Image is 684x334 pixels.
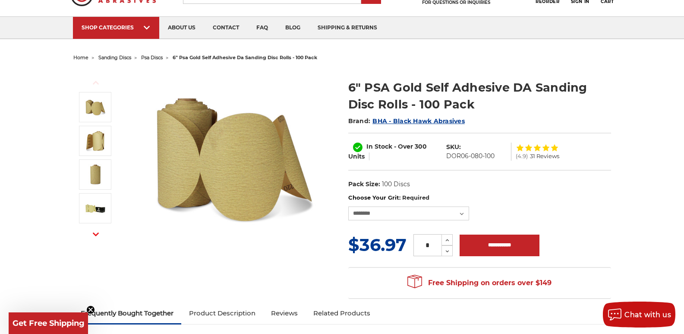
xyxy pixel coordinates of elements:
span: Get Free Shipping [13,318,85,328]
a: faq [248,17,277,39]
div: SHOP CATEGORIES [82,24,151,31]
span: 31 Reviews [530,153,559,159]
img: Black Hawk Abrasives 6" Gold Sticky Back PSA Discs [85,197,106,219]
a: contact [204,17,248,39]
span: Chat with us [624,311,671,319]
button: Chat with us [603,302,675,328]
span: (4.9) [516,153,528,159]
a: Product Description [181,304,263,323]
dd: 100 Discs [382,180,410,189]
span: Units [348,153,365,160]
button: Previous [85,73,106,92]
span: Brand: [348,117,371,125]
img: 6" Sticky Backed Sanding Discs [85,164,106,185]
button: Next [85,225,106,244]
img: 6" Roll of Gold PSA Discs [85,130,106,152]
img: 6" DA Sanding Discs on a Roll [147,70,320,243]
a: blog [277,17,309,39]
a: sanding discs [98,54,131,60]
h1: 6" PSA Gold Self Adhesive DA Sanding Disc Rolls - 100 Pack [348,79,611,113]
span: 300 [415,143,427,150]
a: psa discs [141,54,163,60]
span: In Stock [366,143,392,150]
dt: Pack Size: [348,180,380,189]
a: Frequently Bought Together [73,304,182,323]
a: home [73,54,88,60]
span: 6" psa gold self adhesive da sanding disc rolls - 100 pack [173,54,317,60]
button: Close teaser [86,305,95,314]
small: Required [402,194,429,201]
a: BHA - Black Hawk Abrasives [372,117,465,125]
span: Free Shipping on orders over $149 [407,274,552,292]
img: 6" DA Sanding Discs on a Roll [85,96,106,118]
div: Get Free ShippingClose teaser [9,312,88,334]
dt: SKU: [446,143,461,152]
span: - Over [394,143,413,150]
span: $36.97 [348,234,407,255]
a: Related Products [306,304,378,323]
a: Reviews [263,304,306,323]
label: Choose Your Grit: [348,194,611,202]
dd: DOR06-080-100 [446,152,495,161]
a: about us [159,17,204,39]
a: shipping & returns [309,17,386,39]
